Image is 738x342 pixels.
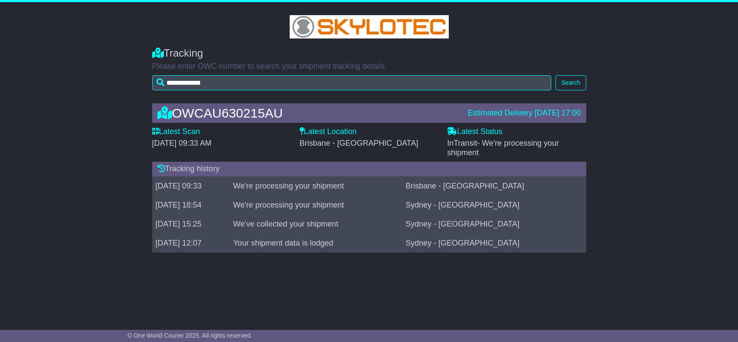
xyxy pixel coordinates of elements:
[290,15,449,38] img: GetCustomerLogo
[152,162,586,176] div: Tracking history
[152,195,230,214] td: [DATE] 18:54
[230,233,402,253] td: Your shipment data is lodged
[152,62,586,71] p: Please enter OWC number to search your shipment tracking details.
[152,47,586,60] div: Tracking
[230,195,402,214] td: We're processing your shipment
[152,176,230,195] td: [DATE] 09:33
[152,127,200,137] label: Latest Scan
[402,214,586,233] td: Sydney - [GEOGRAPHIC_DATA]
[128,332,252,339] span: © One World Courier 2025. All rights reserved.
[556,75,586,90] button: Search
[402,176,586,195] td: Brisbane - [GEOGRAPHIC_DATA]
[468,109,581,118] div: Estimated Delivery [DATE] 17:00
[152,233,230,253] td: [DATE] 12:07
[402,195,586,214] td: Sydney - [GEOGRAPHIC_DATA]
[300,139,418,147] span: Brisbane - [GEOGRAPHIC_DATA]
[447,127,502,137] label: Latest Status
[152,139,212,147] span: [DATE] 09:33 AM
[402,233,586,253] td: Sydney - [GEOGRAPHIC_DATA]
[230,214,402,233] td: We've collected your shipment
[152,214,230,233] td: [DATE] 15:25
[300,127,357,137] label: Latest Location
[447,139,559,157] span: - We're processing your shipment
[230,176,402,195] td: We're processing your shipment
[153,106,463,120] div: OWCAU630215AU
[447,139,559,157] span: InTransit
